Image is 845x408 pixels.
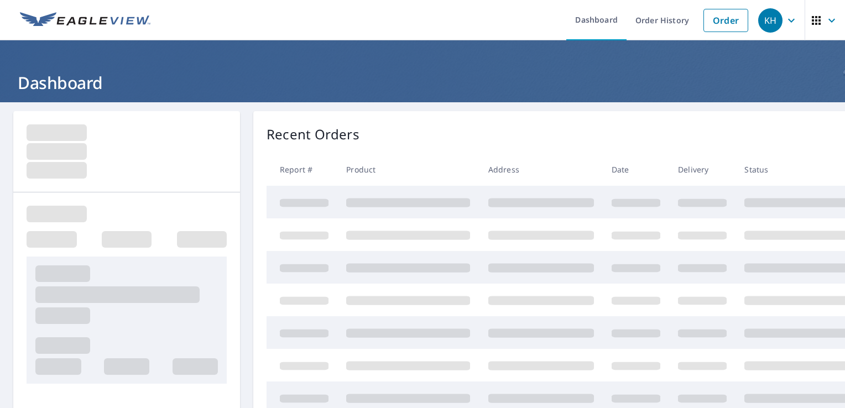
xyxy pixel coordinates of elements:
[479,153,603,186] th: Address
[669,153,736,186] th: Delivery
[13,71,832,94] h1: Dashboard
[267,153,337,186] th: Report #
[758,8,783,33] div: KH
[337,153,479,186] th: Product
[703,9,748,32] a: Order
[20,12,150,29] img: EV Logo
[603,153,669,186] th: Date
[267,124,359,144] p: Recent Orders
